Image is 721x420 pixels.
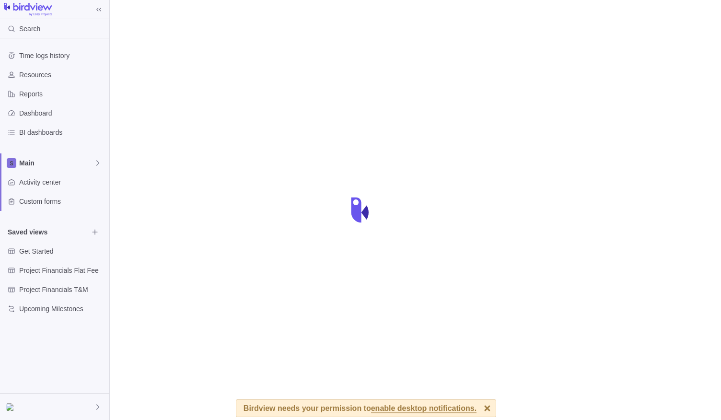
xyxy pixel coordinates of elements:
span: Get Started [19,246,105,256]
span: Project Financials Flat Fee [19,266,105,275]
span: Dashboard [19,108,105,118]
span: Activity center [19,177,105,187]
img: Show [6,403,17,411]
span: Browse views [88,225,102,239]
span: Upcoming Milestones [19,304,105,314]
span: Search [19,24,40,34]
span: enable desktop notifications. [371,405,477,413]
span: BI dashboards [19,128,105,137]
span: Time logs history [19,51,105,60]
div: Kaya Kurtuldu [6,401,17,413]
span: Main [19,158,94,168]
div: loading [341,191,380,229]
span: Project Financials T&M [19,285,105,294]
span: Custom forms [19,197,105,206]
span: Saved views [8,227,88,237]
span: Reports [19,89,105,99]
div: Birdview needs your permission to [244,400,477,417]
span: Resources [19,70,105,80]
img: logo [4,3,52,16]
